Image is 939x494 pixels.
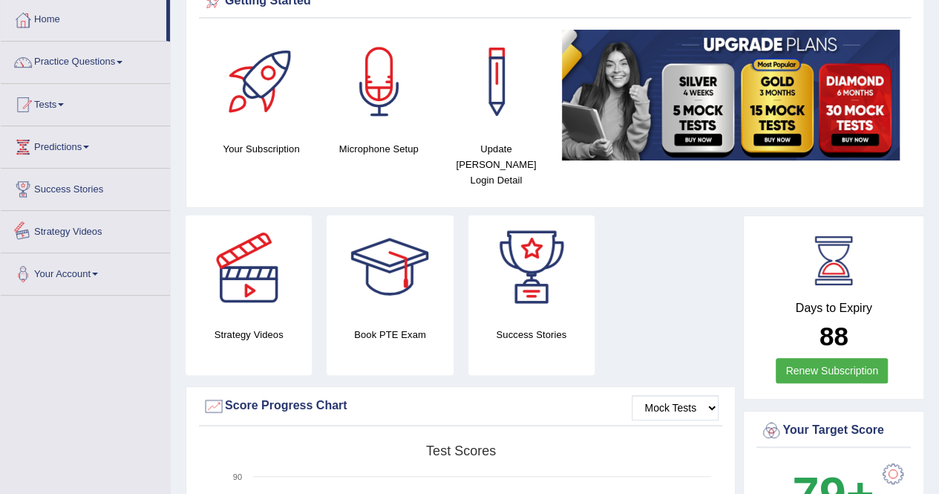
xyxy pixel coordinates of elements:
h4: Strategy Videos [186,327,312,342]
h4: Your Subscription [210,141,313,157]
a: Success Stories [1,169,170,206]
h4: Book PTE Exam [327,327,453,342]
h4: Days to Expiry [760,302,907,315]
a: Renew Subscription [776,358,888,383]
text: 90 [233,472,242,481]
a: Tests [1,84,170,121]
h4: Success Stories [468,327,595,342]
img: small5.jpg [562,30,900,160]
b: 88 [819,322,848,351]
a: Strategy Videos [1,211,170,248]
div: Score Progress Chart [203,395,719,417]
h4: Update [PERSON_NAME] Login Detail [445,141,547,188]
h4: Microphone Setup [327,141,430,157]
a: Practice Questions [1,42,170,79]
div: Your Target Score [760,420,907,442]
a: Predictions [1,126,170,163]
a: Your Account [1,253,170,290]
tspan: Test scores [426,443,496,458]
